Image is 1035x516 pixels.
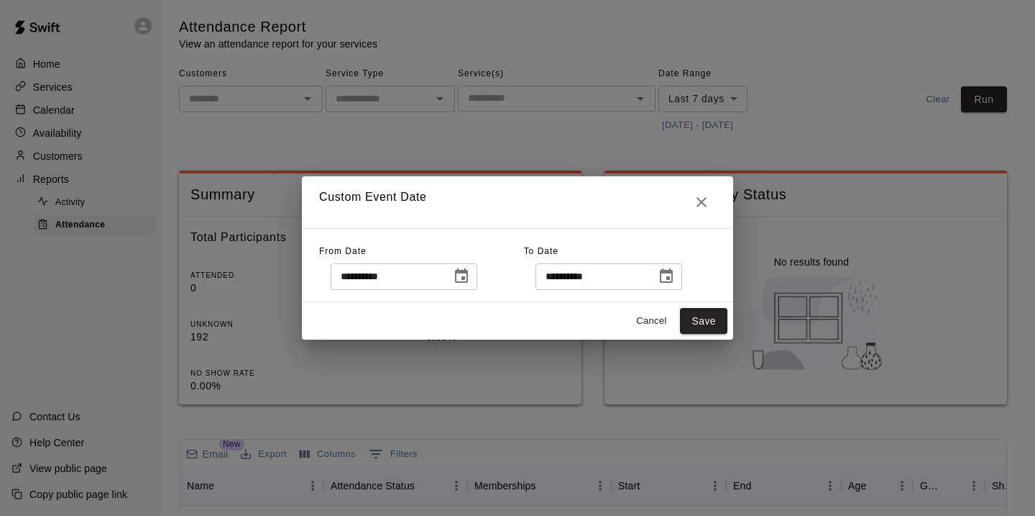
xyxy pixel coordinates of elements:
[302,176,733,228] h2: Custom Event Date
[447,262,476,291] button: Choose date, selected date is Oct 6, 2025
[319,246,367,256] span: From Date
[628,310,674,332] button: Cancel
[687,188,716,217] button: Close
[680,308,727,335] button: Save
[524,246,558,256] span: To Date
[652,262,681,291] button: Choose date, selected date is Oct 13, 2025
